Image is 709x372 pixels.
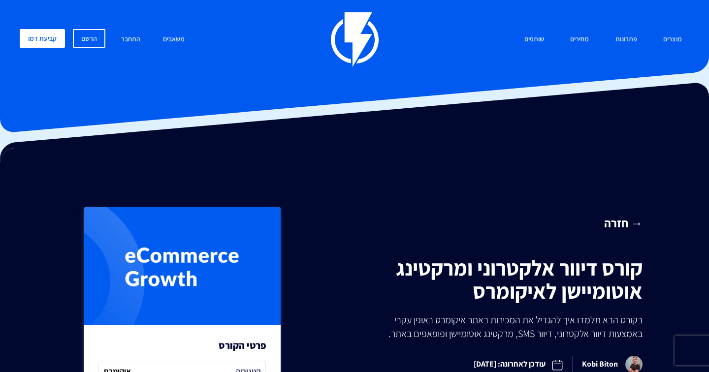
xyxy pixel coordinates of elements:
a: משאבים [156,29,192,50]
a: מוצרים [656,29,689,50]
a: התחבר [114,29,148,50]
a: הרשם [73,29,105,48]
a: קביעת דמו [20,29,65,48]
p: בקורס הבא תלמדו איך להגדיל את המכירות באתר איקומרס באופן עקבי באמצעות דיוור אלקטרוני, דיוור SMS, ... [379,313,643,341]
h3: פרטי הקורס [219,340,266,351]
a: שותפים [517,29,551,50]
a: → חזרה [313,215,643,231]
h1: קורס דיוור אלקטרוני ומרקטינג אוטומיישן לאיקומרס [313,256,643,303]
a: פתרונות [608,29,645,50]
a: מחירים [563,29,596,50]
